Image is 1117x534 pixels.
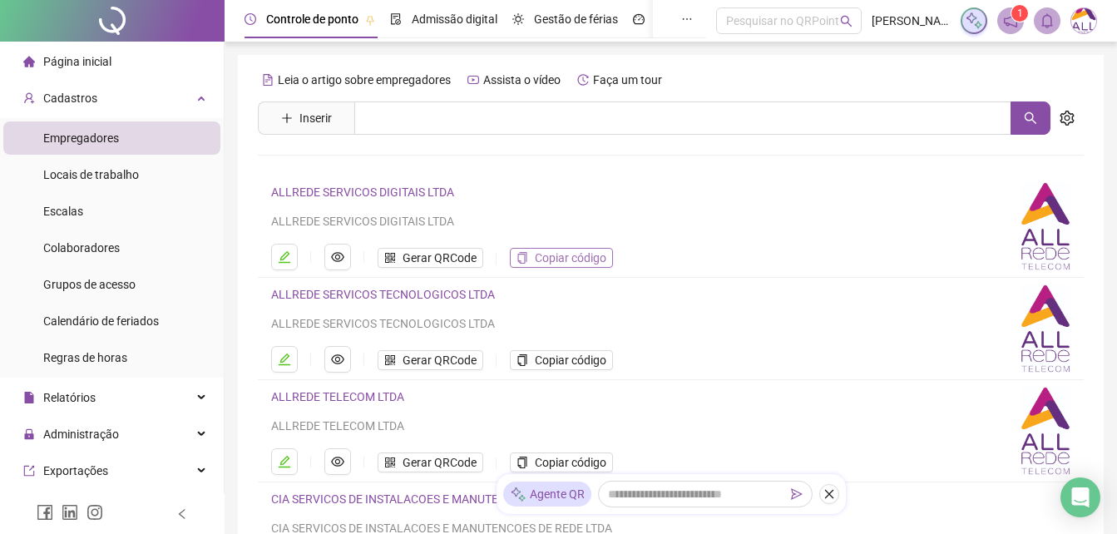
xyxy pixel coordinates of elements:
[266,12,358,26] span: Controle de ponto
[510,248,613,268] button: Copiar código
[577,74,589,86] span: history
[483,73,561,87] span: Assista o vídeo
[23,392,35,403] span: file
[278,250,291,264] span: edit
[268,105,345,131] button: Inserir
[43,351,127,364] span: Regras de horas
[331,455,344,468] span: eye
[403,453,477,472] span: Gerar QRCode
[271,390,404,403] a: ALLREDE TELECOM LTDA
[271,492,686,506] a: CIA SERVICOS DE INSTALACOES E MANUTENCOES DE REDE LTDA - BRASNORTE
[384,252,396,264] span: qrcode
[384,354,396,366] span: qrcode
[1040,13,1055,28] span: bell
[23,428,35,440] span: lock
[43,241,120,255] span: Colaboradores
[37,504,53,521] span: facebook
[384,457,396,468] span: qrcode
[840,15,853,27] span: search
[1060,111,1075,126] span: setting
[535,453,606,472] span: Copiar código
[278,455,291,468] span: edit
[365,15,375,25] span: pushpin
[278,73,451,87] span: Leia o artigo sobre empregadores
[503,482,591,507] div: Agente QR
[378,452,483,472] button: Gerar QRCode
[467,74,479,86] span: youtube
[281,112,293,124] span: plus
[965,12,983,30] img: sparkle-icon.fc2bf0ac1784a2077858766a79e2daf3.svg
[1021,182,1070,270] img: logo
[1011,5,1028,22] sup: 1
[535,351,606,369] span: Copiar código
[378,350,483,370] button: Gerar QRCode
[43,464,108,477] span: Exportações
[593,73,662,87] span: Faça um tour
[43,428,119,441] span: Administração
[1003,13,1018,28] span: notification
[43,205,83,218] span: Escalas
[43,55,111,68] span: Página inicial
[43,314,159,328] span: Calendário de feriados
[823,488,835,500] span: close
[176,508,188,520] span: left
[43,131,119,145] span: Empregadores
[1060,477,1100,517] div: Open Intercom Messenger
[1024,111,1037,125] span: search
[271,314,1001,333] div: ALLREDE SERVICOS TECNOLOGICOS LTDA
[403,249,477,267] span: Gerar QRCode
[791,488,803,500] span: send
[534,12,618,26] span: Gestão de férias
[271,185,454,199] a: ALLREDE SERVICOS DIGITAIS LTDA
[271,288,495,301] a: ALLREDE SERVICOS TECNOLOGICOS LTDA
[23,56,35,67] span: home
[403,351,477,369] span: Gerar QRCode
[62,504,78,521] span: linkedin
[872,12,951,30] span: [PERSON_NAME] - ALLREDE
[516,457,528,468] span: copy
[43,168,139,181] span: Locais de trabalho
[512,13,524,25] span: sun
[378,248,483,268] button: Gerar QRCode
[262,74,274,86] span: file-text
[1017,7,1023,19] span: 1
[86,504,103,521] span: instagram
[43,91,97,105] span: Cadastros
[299,109,332,127] span: Inserir
[245,13,256,25] span: clock-circle
[390,13,402,25] span: file-done
[681,13,693,25] span: ellipsis
[516,354,528,366] span: copy
[271,417,1001,435] div: ALLREDE TELECOM LTDA
[278,353,291,366] span: edit
[535,249,606,267] span: Copiar código
[1021,387,1070,475] img: logo
[331,353,344,366] span: eye
[516,252,528,264] span: copy
[510,452,613,472] button: Copiar código
[510,350,613,370] button: Copiar código
[43,278,136,291] span: Grupos de acesso
[271,212,1001,230] div: ALLREDE SERVICOS DIGITAIS LTDA
[510,486,526,503] img: sparkle-icon.fc2bf0ac1784a2077858766a79e2daf3.svg
[633,13,645,25] span: dashboard
[23,465,35,477] span: export
[331,250,344,264] span: eye
[1071,8,1096,33] img: 75003
[412,12,497,26] span: Admissão digital
[43,391,96,404] span: Relatórios
[23,92,35,104] span: user-add
[1021,284,1070,373] img: logo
